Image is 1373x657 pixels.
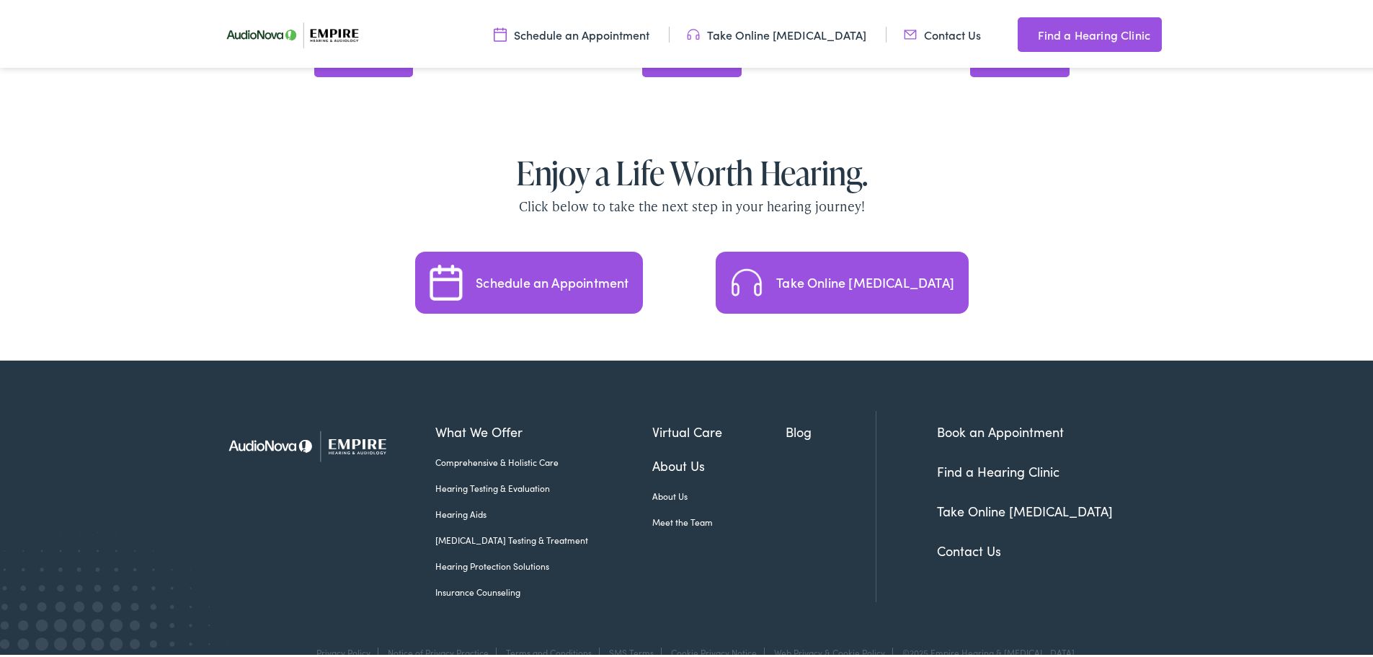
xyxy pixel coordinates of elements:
[652,419,786,438] a: Virtual Care
[937,420,1064,438] a: Book an Appointment
[937,459,1059,477] a: Find a Hearing Clinic
[937,499,1113,517] a: Take Online [MEDICAL_DATA]
[687,24,866,40] a: Take Online [MEDICAL_DATA]
[776,273,954,286] div: Take Online [MEDICAL_DATA]
[494,24,649,40] a: Schedule an Appointment
[609,643,654,656] a: SMS Terms
[415,249,643,311] a: Schedule an Appointment Schedule an Appointment
[642,43,741,74] span: Learn more
[652,487,786,500] a: About Us
[435,453,652,466] a: Comprehensive & Holistic Care
[774,643,885,656] a: Web Privacy & Cookie Policy
[435,505,652,518] a: Hearing Aids
[716,249,968,311] a: Take an Online Hearing Test Take Online [MEDICAL_DATA]
[435,583,652,596] a: Insurance Counseling
[671,643,757,656] a: Cookie Privacy Notice
[314,43,413,74] span: Learn more
[687,24,700,40] img: utility icon
[506,643,592,656] a: Terms and Conditions
[1018,14,1162,49] a: Find a Hearing Clinic
[937,539,1001,557] a: Contact Us
[895,645,1075,655] div: ©2025 Empire Hearing & [MEDICAL_DATA]
[1018,23,1031,40] img: utility icon
[388,643,489,656] a: Notice of Privacy Practice
[729,262,765,298] img: Take an Online Hearing Test
[216,408,414,478] img: Empire Hearing & Audiology
[428,262,464,298] img: Schedule an Appointment
[652,453,786,472] a: About Us
[435,531,652,544] a: [MEDICAL_DATA] Testing & Treatment
[652,513,786,526] a: Meet the Team
[435,557,652,570] a: Hearing Protection Solutions
[435,419,652,438] a: What We Offer
[904,24,981,40] a: Contact Us
[435,479,652,492] a: Hearing Testing & Evaluation
[476,273,628,286] div: Schedule an Appointment
[316,643,370,656] a: Privacy Policy
[970,43,1070,74] span: Learn More
[494,24,507,40] img: utility icon
[904,24,917,40] img: utility icon
[786,419,876,438] a: Blog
